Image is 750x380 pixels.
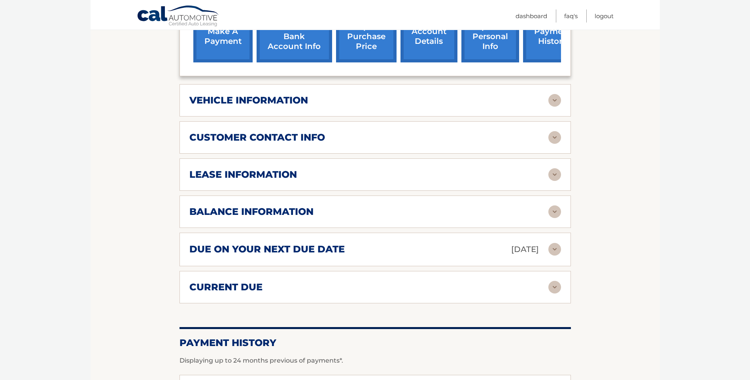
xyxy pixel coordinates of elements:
[189,206,314,218] h2: balance information
[193,11,253,62] a: make a payment
[548,281,561,293] img: accordion-rest.svg
[548,168,561,181] img: accordion-rest.svg
[511,243,539,256] p: [DATE]
[189,169,297,181] h2: lease information
[548,243,561,256] img: accordion-rest.svg
[179,356,571,365] p: Displaying up to 24 months previous of payments*.
[189,94,308,106] h2: vehicle information
[189,281,263,293] h2: current due
[461,11,519,62] a: update personal info
[523,11,582,62] a: payment history
[548,94,561,107] img: accordion-rest.svg
[564,9,578,23] a: FAQ's
[336,11,397,62] a: request purchase price
[548,205,561,218] img: accordion-rest.svg
[189,243,345,255] h2: due on your next due date
[516,9,547,23] a: Dashboard
[137,5,220,28] a: Cal Automotive
[595,9,614,23] a: Logout
[401,11,457,62] a: account details
[548,131,561,144] img: accordion-rest.svg
[189,132,325,143] h2: customer contact info
[179,337,571,349] h2: Payment History
[257,11,332,62] a: Add/Remove bank account info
